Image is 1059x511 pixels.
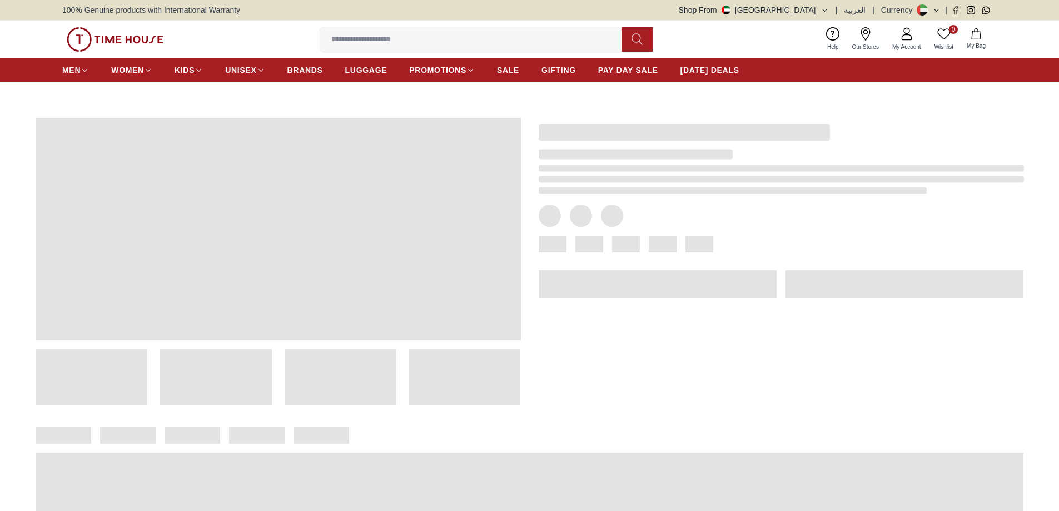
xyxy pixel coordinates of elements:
span: PROMOTIONS [409,65,466,76]
a: KIDS [175,60,203,80]
span: GIFTING [541,65,576,76]
span: WOMEN [111,65,144,76]
a: BRANDS [287,60,323,80]
div: Currency [881,4,917,16]
button: Shop From[GEOGRAPHIC_DATA] [679,4,829,16]
span: | [872,4,874,16]
span: UNISEX [225,65,256,76]
span: KIDS [175,65,195,76]
a: PROMOTIONS [409,60,475,80]
span: Help [823,43,843,51]
span: [DATE] DEALS [680,65,739,76]
span: Wishlist [930,43,958,51]
span: 0 [949,25,958,34]
a: [DATE] DEALS [680,60,739,80]
span: BRANDS [287,65,323,76]
span: My Account [888,43,926,51]
button: My Bag [960,26,992,52]
span: Our Stores [848,43,883,51]
button: العربية [844,4,866,16]
a: PAY DAY SALE [598,60,658,80]
span: | [836,4,838,16]
span: PAY DAY SALE [598,65,658,76]
a: GIFTING [541,60,576,80]
a: UNISEX [225,60,265,80]
a: Instagram [967,6,975,14]
span: | [945,4,947,16]
a: MEN [62,60,89,80]
span: MEN [62,65,81,76]
span: 100% Genuine products with International Warranty [62,4,240,16]
span: SALE [497,65,519,76]
span: My Bag [962,42,990,50]
a: Help [821,25,846,53]
a: WOMEN [111,60,152,80]
img: United Arab Emirates [722,6,730,14]
a: 0Wishlist [928,25,960,53]
a: Whatsapp [982,6,990,14]
a: SALE [497,60,519,80]
a: Our Stores [846,25,886,53]
a: Facebook [952,6,960,14]
span: LUGGAGE [345,65,387,76]
a: LUGGAGE [345,60,387,80]
img: ... [67,27,163,52]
